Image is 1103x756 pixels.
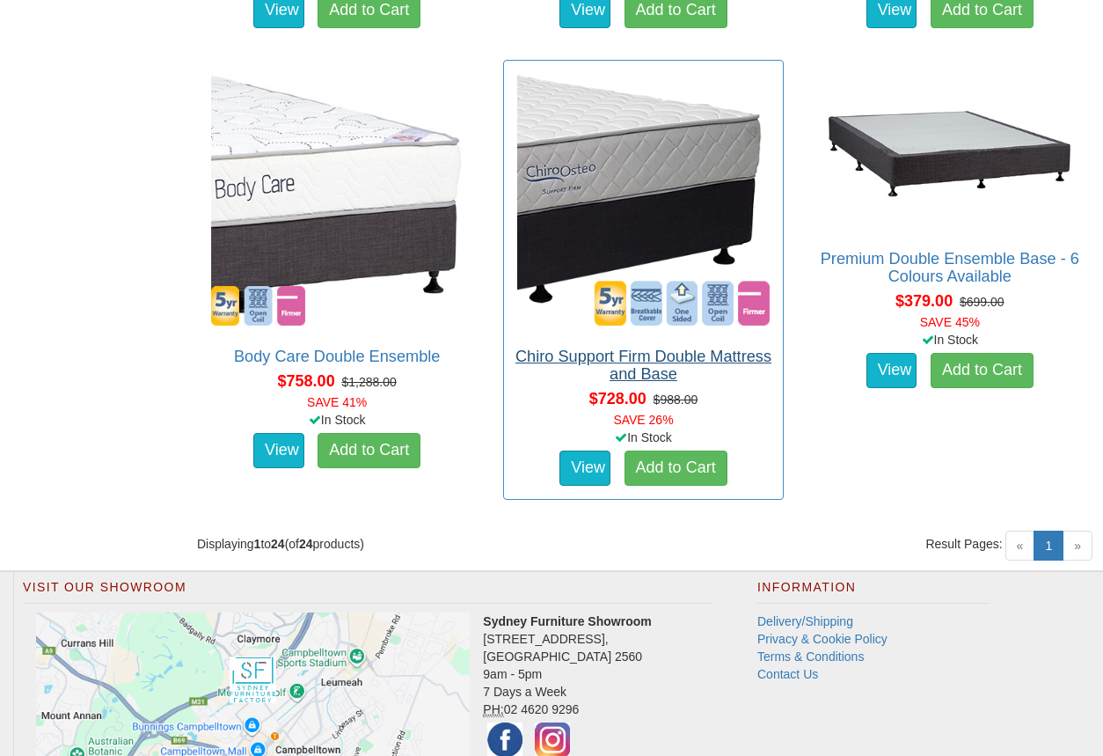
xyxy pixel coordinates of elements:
span: $379.00 [895,292,953,310]
a: Add to Cart [931,353,1034,388]
img: Body Care Double Ensemble [207,70,467,330]
a: Terms & Conditions [757,650,864,664]
a: View [559,451,610,486]
a: View [253,433,304,468]
strong: Sydney Furniture Showroom [483,614,651,628]
div: In Stock [194,411,480,429]
h2: Information [757,581,990,604]
a: Delivery/Shipping [757,614,853,628]
h2: Visit Our Showroom [23,581,713,604]
div: In Stock [500,429,786,446]
a: Body Care Double Ensemble [234,348,441,365]
a: Add to Cart [625,451,727,486]
abbr: Phone [483,702,503,717]
a: Premium Double Ensemble Base - 6 Colours Available [821,250,1079,285]
font: SAVE 41% [307,395,367,409]
strong: 24 [271,537,285,551]
a: Contact Us [757,667,818,681]
strong: 24 [299,537,313,551]
a: 1 [1034,531,1063,561]
a: Chiro Support Firm Double Mattress and Base [515,348,771,383]
span: $758.00 [278,372,335,390]
img: Chiro Support Firm Double Mattress and Base [513,70,773,330]
img: Premium Double Ensemble Base - 6 Colours Available [820,70,1080,232]
a: Privacy & Cookie Policy [757,632,888,646]
font: SAVE 26% [613,413,673,427]
span: Result Pages: [925,535,1002,553]
a: Add to Cart [318,433,420,468]
div: Displaying to (of products) [184,535,644,553]
a: View [866,353,917,388]
span: « [1005,531,1035,561]
span: » [1063,531,1092,561]
strong: 1 [254,537,261,551]
del: $1,288.00 [341,375,396,389]
del: $699.00 [960,295,1004,309]
font: SAVE 45% [920,315,980,329]
span: $728.00 [589,390,646,407]
del: $988.00 [654,393,698,407]
div: In Stock [807,331,1093,349]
